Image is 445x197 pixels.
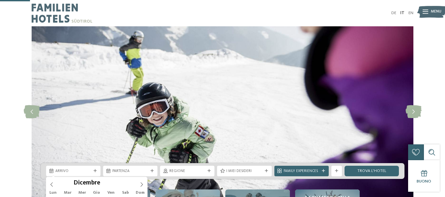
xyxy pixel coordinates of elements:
[408,160,440,192] a: Buono
[118,191,133,195] span: Sab
[112,169,148,174] span: Partenza
[89,191,104,195] span: Gio
[431,9,441,14] span: Menu
[391,11,396,15] a: DE
[133,191,147,195] span: Dom
[284,169,320,174] span: Family Experiences
[60,191,75,195] span: Mar
[55,169,91,174] span: Arrivo
[46,191,61,195] span: Lun
[100,179,122,186] input: Year
[408,11,413,15] a: EN
[169,169,205,174] span: Regione
[345,166,399,176] a: trova l’hotel
[73,180,100,186] span: Dicembre
[400,11,404,15] a: IT
[226,169,262,174] span: I miei desideri
[417,179,431,184] span: Buono
[75,191,89,195] span: Mer
[104,191,118,195] span: Ven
